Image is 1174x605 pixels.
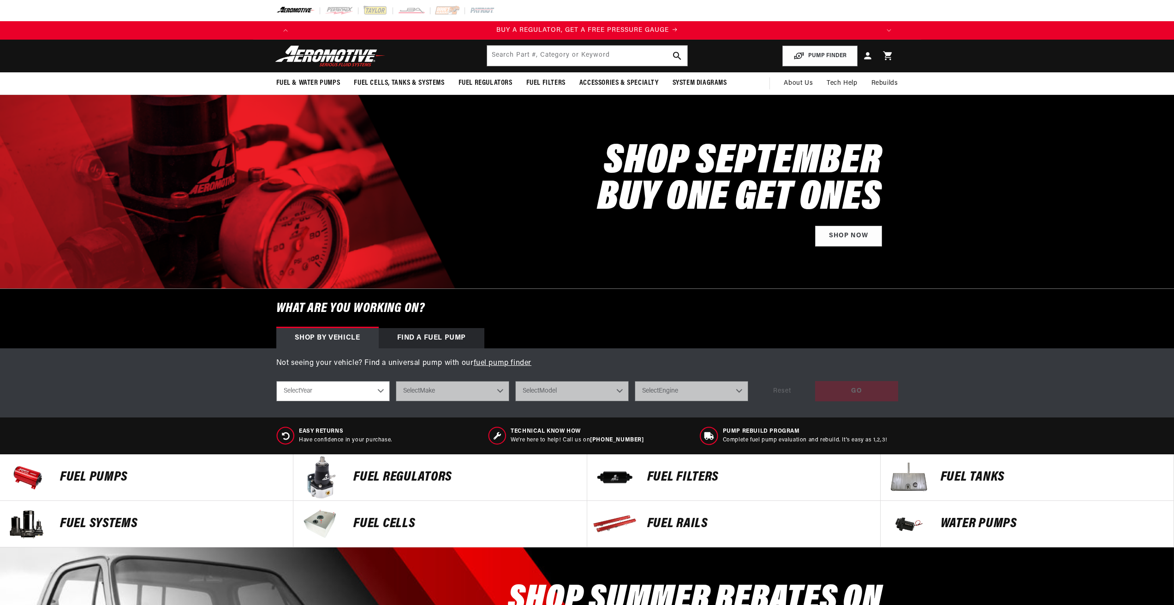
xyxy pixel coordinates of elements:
span: Accessories & Specialty [579,78,659,88]
span: Fuel Filters [526,78,566,88]
img: Fuel Pumps [5,454,51,500]
p: Not seeing your vehicle? Find a universal pump with our [276,358,898,370]
summary: Fuel Filters [519,72,572,94]
p: FUEL FILTERS [647,470,871,484]
img: Fuel Systems [5,501,51,547]
input: Search by Part Number, Category or Keyword [487,46,687,66]
img: Aeromotive [273,45,388,67]
a: About Us [777,72,820,94]
h2: SHOP SEPTEMBER BUY ONE GET ONES [597,144,882,217]
a: [PHONE_NUMBER] [590,437,644,443]
p: Fuel Systems [60,517,284,531]
slideshow-component: Translation missing: en.sections.announcements.announcement_bar [253,21,921,40]
p: Complete fuel pump evaluation and rebuild. It's easy as 1,2,3! [723,436,888,444]
a: FUEL FILTERS FUEL FILTERS [587,454,881,501]
span: Easy Returns [299,428,392,435]
span: BUY A REGULATOR, GET A FREE PRESSURE GAUGE [496,27,669,34]
span: Fuel Regulators [459,78,513,88]
summary: Rebuilds [864,72,905,94]
p: We’re here to help! Call us on [511,436,644,444]
img: Water Pumps [885,501,931,547]
a: Fuel Tanks Fuel Tanks [881,454,1174,501]
span: Technical Know How [511,428,644,435]
button: PUMP FINDER [782,46,858,66]
p: Fuel Pumps [60,470,284,484]
span: Tech Help [827,78,857,88]
div: Announcement [295,25,880,35]
summary: Accessories & Specialty [572,72,666,94]
span: Pump Rebuild program [723,428,888,435]
button: Translation missing: en.sections.announcements.previous_announcement [276,21,295,40]
div: 1 of 4 [295,25,880,35]
summary: Fuel Regulators [452,72,519,94]
summary: Fuel Cells, Tanks & Systems [347,72,451,94]
summary: System Diagrams [666,72,734,94]
div: Shop by vehicle [276,328,379,348]
button: search button [667,46,687,66]
a: fuel pump finder [474,359,532,367]
a: FUEL Cells FUEL Cells [293,501,587,547]
p: Fuel Tanks [941,470,1164,484]
select: Model [515,381,629,401]
a: Water Pumps Water Pumps [881,501,1174,547]
p: Have confidence in your purchase. [299,436,392,444]
img: FUEL Rails [592,501,638,547]
select: Year [276,381,390,401]
a: FUEL REGULATORS FUEL REGULATORS [293,454,587,501]
p: FUEL Rails [647,517,871,531]
img: Fuel Tanks [885,454,931,500]
h6: What are you working on? [253,289,921,328]
summary: Tech Help [820,72,864,94]
a: Shop Now [815,226,882,247]
button: Translation missing: en.sections.announcements.next_announcement [880,21,898,40]
span: Rebuilds [871,78,898,88]
img: FUEL Cells [298,501,344,547]
p: FUEL REGULATORS [353,470,577,484]
a: FUEL Rails FUEL Rails [587,501,881,547]
img: FUEL FILTERS [592,454,638,500]
a: BUY A REGULATOR, GET A FREE PRESSURE GAUGE [295,25,880,35]
summary: Fuel & Water Pumps [269,72,347,94]
p: Water Pumps [941,517,1164,531]
div: Find a Fuel Pump [379,328,485,348]
span: System Diagrams [673,78,727,88]
span: Fuel Cells, Tanks & Systems [354,78,444,88]
select: Make [396,381,509,401]
p: FUEL Cells [353,517,577,531]
select: Engine [635,381,748,401]
span: About Us [784,80,813,87]
img: FUEL REGULATORS [298,454,344,500]
span: Fuel & Water Pumps [276,78,340,88]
